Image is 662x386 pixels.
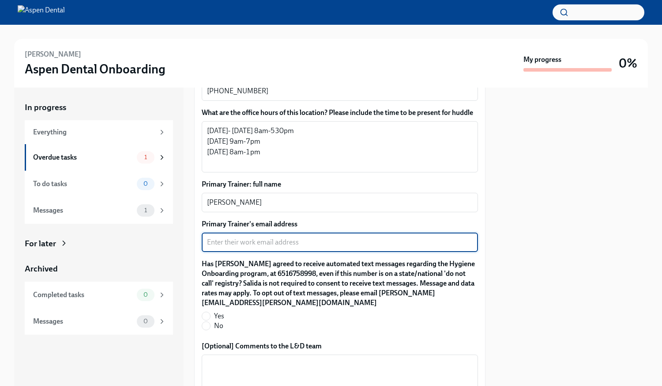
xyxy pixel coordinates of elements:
[202,219,478,229] label: Primary Trainer's email address
[139,207,152,214] span: 1
[33,179,133,189] div: To do tasks
[25,197,173,224] a: Messages1
[619,55,637,71] h3: 0%
[523,55,561,65] strong: My progress
[25,171,173,197] a: To do tasks0
[202,259,478,308] label: Has [PERSON_NAME] agreed to receive automated text messages regarding the Hygiene Onboarding prog...
[202,108,478,118] label: What are the office hours of this location? Please include the time to be present for huddle
[25,144,173,171] a: Overdue tasks1
[25,282,173,308] a: Completed tasks0
[207,197,473,208] textarea: [PERSON_NAME]
[139,154,152,161] span: 1
[33,317,133,326] div: Messages
[138,291,153,298] span: 0
[25,263,173,275] a: Archived
[33,153,133,162] div: Overdue tasks
[202,180,478,189] label: Primary Trainer: full name
[25,120,173,144] a: Everything
[214,311,224,321] span: Yes
[138,180,153,187] span: 0
[25,308,173,335] a: Messages0
[25,238,173,249] a: For later
[25,61,165,77] h3: Aspen Dental Onboarding
[138,318,153,325] span: 0
[33,127,154,137] div: Everything
[18,5,65,19] img: Aspen Dental
[25,102,173,113] a: In progress
[214,321,223,331] span: No
[33,290,133,300] div: Completed tasks
[207,86,473,96] textarea: [PHONE_NUMBER]
[202,341,478,351] label: [Optional] Comments to the L&D team
[33,206,133,215] div: Messages
[25,50,81,59] h6: [PERSON_NAME]
[207,126,473,168] textarea: [DATE]- [DATE] 8am-530pm [DATE] 9am-7pm [DATE] 8am-1pm
[25,238,56,249] div: For later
